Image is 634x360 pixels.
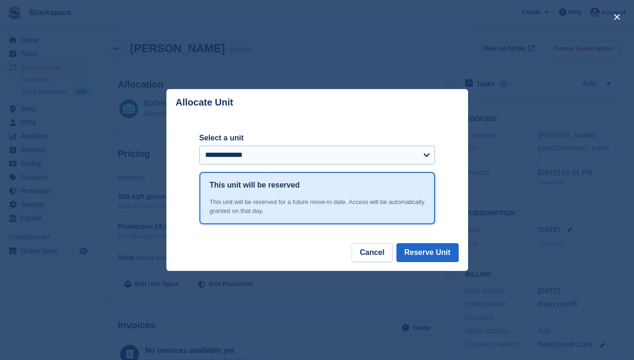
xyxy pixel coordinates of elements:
[176,97,233,108] p: Allocate Unit
[396,243,459,262] button: Reserve Unit
[210,180,300,191] h1: This unit will be reserved
[210,197,425,216] div: This unit will be reserved for a future move-in date. Access will be automatically granted on tha...
[609,9,625,25] button: close
[352,243,392,262] button: Cancel
[199,132,435,144] label: Select a unit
